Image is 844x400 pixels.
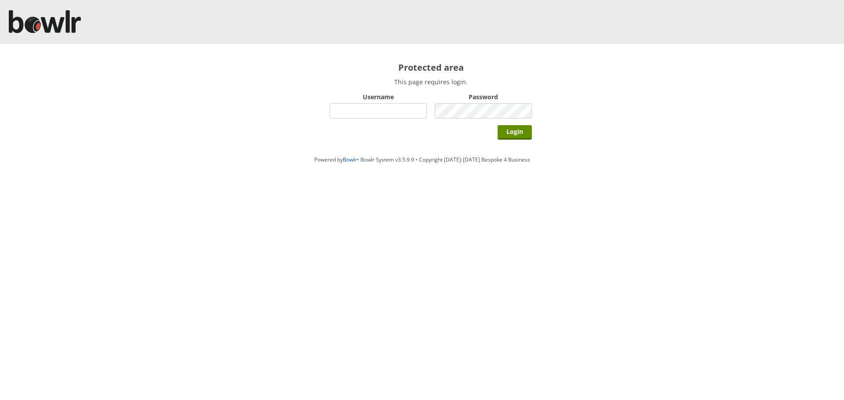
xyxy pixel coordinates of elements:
label: Username [330,93,427,101]
p: This page requires login. [330,78,532,86]
label: Password [435,93,532,101]
a: Bowlr [343,156,357,163]
h2: Protected area [330,61,532,73]
span: Powered by • Bowlr System v3.5.9.9 • Copyright [DATE]-[DATE] Bespoke 4 Business [314,156,530,163]
input: Login [498,125,532,140]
